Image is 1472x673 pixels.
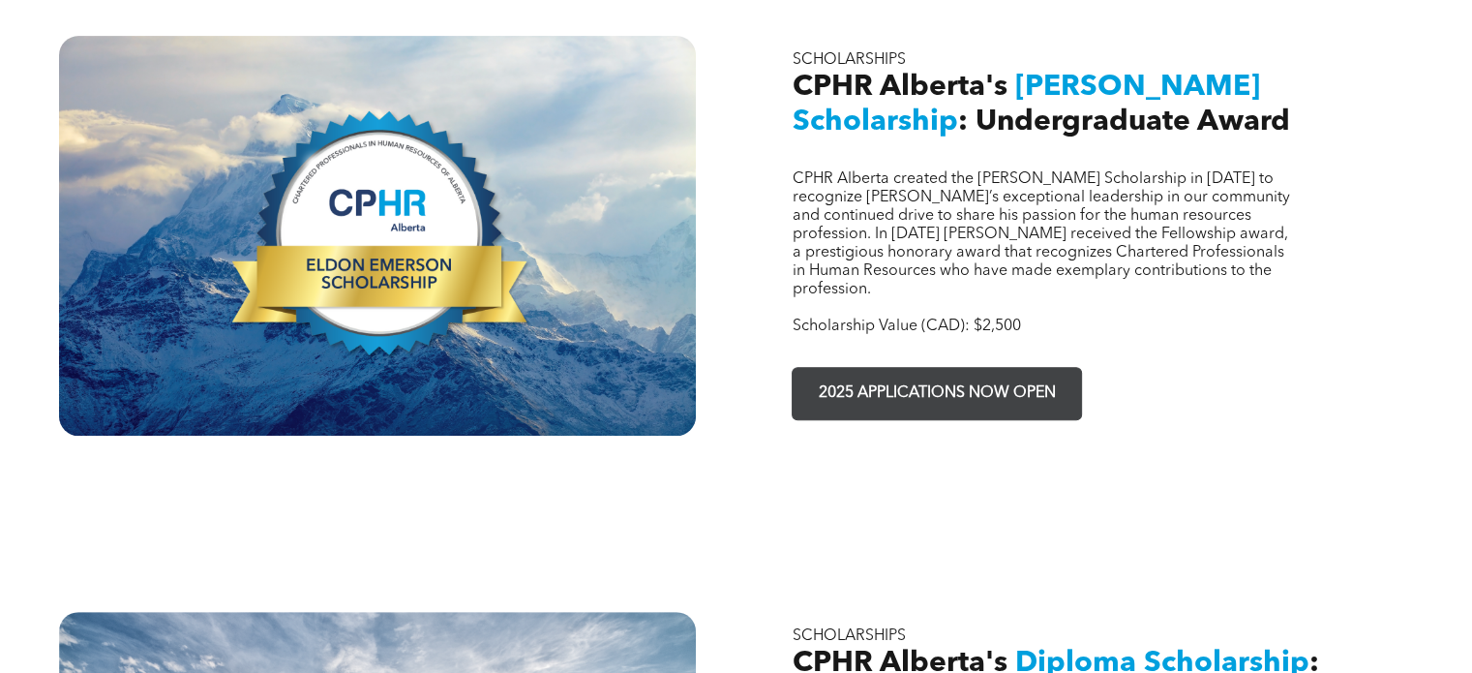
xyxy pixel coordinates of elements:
[957,107,1289,137] span: : Undergraduate Award
[792,73,1006,102] span: CPHR Alberta's
[792,52,905,68] span: SCHOLARSHIPS
[792,171,1289,297] span: CPHR Alberta created the [PERSON_NAME] Scholarship in [DATE] to recognize [PERSON_NAME]’s excepti...
[792,367,1082,420] a: 2025 APPLICATIONS NOW OPEN
[792,319,1020,334] span: Scholarship Value (CAD): $2,500
[812,375,1063,413] span: 2025 APPLICATIONS NOW OPEN
[792,73,1259,137] span: [PERSON_NAME] Scholarship
[792,628,905,644] span: SCHOLARSHIPS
